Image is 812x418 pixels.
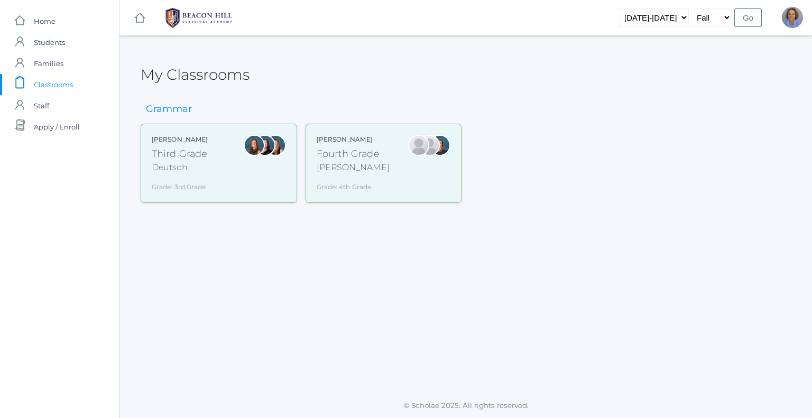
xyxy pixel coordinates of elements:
[34,53,63,74] span: Families
[34,116,80,137] span: Apply / Enroll
[419,135,440,156] div: Heather Porter
[34,74,73,95] span: Classrooms
[152,161,208,174] div: Deutsch
[408,135,429,156] div: Lydia Chaffin
[141,67,250,83] h2: My Classrooms
[34,95,49,116] span: Staff
[317,178,390,192] div: Grade: 4th Grade
[34,32,65,53] span: Students
[782,7,803,28] div: Sandra Velasquez
[159,5,238,31] img: BHCALogos-05-308ed15e86a5a0abce9b8dd61676a3503ac9727e845dece92d48e8588c001991.png
[317,135,390,144] div: [PERSON_NAME]
[152,178,208,192] div: Grade: 3rd Grade
[152,135,208,144] div: [PERSON_NAME]
[119,400,812,411] p: © Scholae 2025. All rights reserved.
[317,147,390,161] div: Fourth Grade
[141,104,197,115] h3: Grammar
[34,11,56,32] span: Home
[734,8,762,27] input: Go
[244,135,265,156] div: Andrea Deutsch
[254,135,275,156] div: Katie Watters
[429,135,450,156] div: Ellie Bradley
[265,135,286,156] div: Juliana Fowler
[317,161,390,174] div: [PERSON_NAME]
[152,147,208,161] div: Third Grade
